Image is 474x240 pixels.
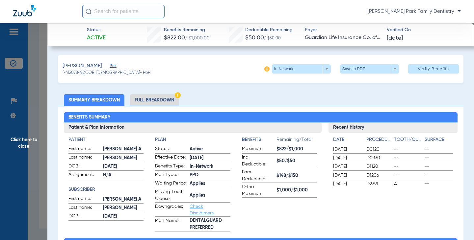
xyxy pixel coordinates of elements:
[394,146,422,153] span: --
[68,186,144,193] h4: Subscriber
[242,169,274,183] span: Fam. Deductible:
[425,136,453,145] app-breakdown-title: Surface
[394,155,422,161] span: --
[103,146,144,153] span: [PERSON_NAME] A
[64,122,322,133] h3: Patient & Plan Information
[68,145,101,153] span: First name:
[63,70,150,76] span: (-412078492) DOB: [DEMOGRAPHIC_DATA] - HoH
[333,163,361,170] span: [DATE]
[305,27,381,33] span: Payer
[333,172,361,179] span: [DATE]
[103,163,144,170] span: [DATE]
[155,136,230,143] h4: Plan
[190,172,230,179] span: PPO
[175,92,181,98] img: Hazard
[242,184,274,197] span: Ortho Maximum:
[366,163,391,170] span: D1120
[394,172,422,179] span: --
[190,217,230,231] span: DENTALGUARD PREFERRED
[245,35,264,41] span: $50.00
[86,9,92,14] img: Search Icon
[394,181,422,187] span: A
[68,195,101,203] span: First name:
[82,5,165,18] input: Search for patients
[155,188,187,202] span: Missing Tooth Clause:
[164,35,185,41] span: $822.00
[276,136,317,145] span: Remaining/Total
[64,112,458,123] h2: Benefits Summary
[333,181,361,187] span: [DATE]
[155,171,187,179] span: Plan Type:
[333,155,361,161] span: [DATE]
[103,196,144,203] span: [PERSON_NAME] A
[366,136,391,145] app-breakdown-title: Procedure
[242,136,276,145] app-breakdown-title: Benefits
[68,136,144,143] h4: Patient
[425,146,453,153] span: --
[272,64,331,74] button: In Network
[13,5,36,16] img: Zuub Logo
[155,217,187,231] span: Plan Name:
[276,146,317,153] span: $822/$1,000
[190,163,230,170] span: In-Network
[329,122,458,133] h3: Recent History
[87,34,106,42] span: Active
[394,136,422,145] app-breakdown-title: Tooth/Quad
[333,136,361,145] app-breakdown-title: Date
[394,136,422,143] h4: Tooth/Quad
[340,64,399,74] button: Save to PDF
[190,146,230,153] span: Active
[394,163,422,170] span: --
[64,94,124,106] li: Summary Breakdown
[242,136,276,143] h4: Benefits
[242,145,274,153] span: Maximum:
[305,34,381,42] span: Guardian Life Insurance Co. of America
[408,64,459,74] button: Verify Benefits
[185,36,210,40] span: / $1,000.00
[155,163,187,171] span: Benefits Type:
[68,204,101,212] span: Last name:
[63,62,102,70] span: [PERSON_NAME]
[366,172,391,179] span: D1206
[103,155,144,162] span: [PERSON_NAME]
[190,180,230,187] span: Applies
[264,36,281,40] span: / $50.00
[366,136,391,143] h4: Procedure
[245,27,293,33] span: Deductible Remaining
[366,146,391,153] span: D0120
[103,205,144,211] span: [PERSON_NAME]
[333,136,361,143] h4: Date
[425,163,453,170] span: --
[87,27,106,33] span: Status
[110,64,116,70] span: Edit
[276,187,317,194] span: $1,000/$1,000
[68,163,101,171] span: DOB:
[276,158,317,164] span: $50/$50
[103,213,144,220] span: [DATE]
[155,154,187,162] span: Effective Date:
[425,181,453,187] span: --
[155,145,187,153] span: Status:
[387,34,403,42] span: [DATE]
[155,180,187,188] span: Waiting Period:
[68,213,101,221] span: DOB:
[264,66,270,72] img: info-icon
[425,172,453,179] span: --
[103,172,144,179] span: N/A
[155,203,187,216] span: Downgrades:
[68,171,101,179] span: Assignment:
[130,94,179,106] li: Full Breakdown
[190,155,230,162] span: [DATE]
[368,8,461,15] span: [PERSON_NAME] Park Family Dentistry
[333,146,361,153] span: [DATE]
[242,154,274,168] span: Ind. Deductible:
[164,27,210,33] span: Benefits Remaining
[425,136,453,143] h4: Surface
[190,204,214,215] a: Check Disclaimers
[276,172,317,179] span: $148/$150
[366,181,391,187] span: D2391
[190,192,230,199] span: Applies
